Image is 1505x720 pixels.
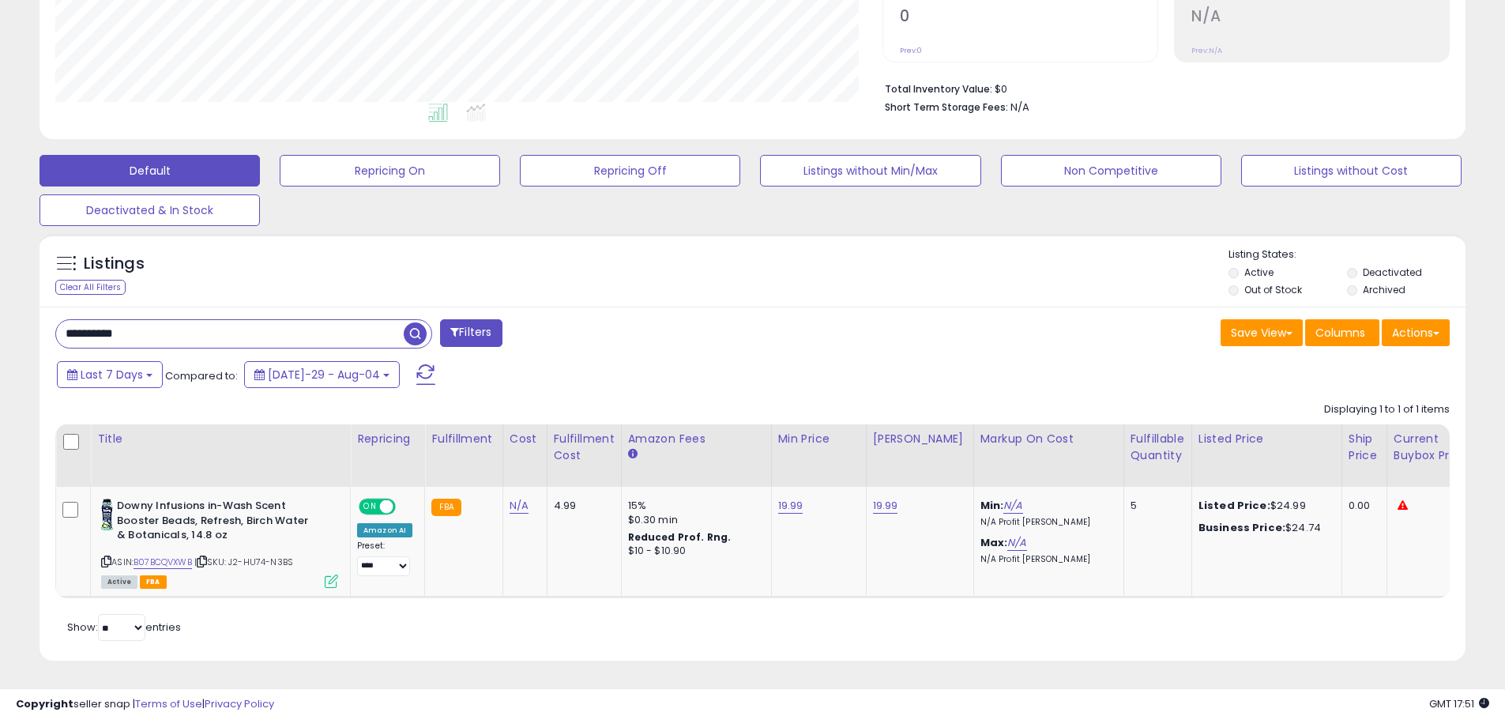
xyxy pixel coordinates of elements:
[1349,499,1375,513] div: 0.00
[1131,431,1185,464] div: Fulfillable Quantity
[1305,319,1379,346] button: Columns
[973,424,1123,487] th: The percentage added to the cost of goods (COGS) that forms the calculator for Min & Max prices.
[885,78,1438,97] li: $0
[628,545,759,558] div: $10 - $10.90
[1007,535,1026,551] a: N/A
[1244,283,1302,296] label: Out of Stock
[1198,498,1270,513] b: Listed Price:
[1315,325,1365,341] span: Columns
[40,194,260,226] button: Deactivated & In Stock
[101,575,137,589] span: All listings currently available for purchase on Amazon
[760,155,980,187] button: Listings without Min/Max
[40,155,260,187] button: Default
[97,431,344,447] div: Title
[1198,431,1335,447] div: Listed Price
[1001,155,1221,187] button: Non Competitive
[393,500,419,514] span: OFF
[1191,7,1449,28] h2: N/A
[778,498,803,514] a: 19.99
[628,530,732,544] b: Reduced Prof. Rng.
[431,499,461,516] small: FBA
[1324,402,1450,417] div: Displaying 1 to 1 of 1 items
[554,431,615,464] div: Fulfillment Cost
[1241,155,1462,187] button: Listings without Cost
[980,517,1112,528] p: N/A Profit [PERSON_NAME]
[1221,319,1303,346] button: Save View
[520,155,740,187] button: Repricing Off
[134,556,192,569] a: B07BCQVXWB
[554,499,609,513] div: 4.99
[360,500,380,514] span: ON
[873,498,898,514] a: 19.99
[55,280,126,295] div: Clear All Filters
[628,447,638,462] small: Amazon Fees.
[885,82,992,96] b: Total Inventory Value:
[244,361,400,388] button: [DATE]-29 - Aug-04
[101,499,113,530] img: 41y-rDUP8DL._SL40_.jpg
[67,620,181,635] span: Show: entries
[628,513,759,527] div: $0.30 min
[1010,100,1029,115] span: N/A
[980,535,1008,550] b: Max:
[1382,319,1450,346] button: Actions
[1244,266,1274,279] label: Active
[135,696,202,711] a: Terms of Use
[980,431,1117,447] div: Markup on Cost
[268,367,380,383] span: [DATE]-29 - Aug-04
[980,498,1004,513] b: Min:
[1363,283,1405,296] label: Archived
[57,361,163,388] button: Last 7 Days
[440,319,502,347] button: Filters
[165,368,238,383] span: Compared to:
[1349,431,1380,464] div: Ship Price
[357,523,412,537] div: Amazon AI
[117,499,309,547] b: Downy Infusions in-Wash Scent Booster Beads, Refresh, Birch Water & Botanicals, 14.8 oz
[81,367,143,383] span: Last 7 Days
[1394,431,1475,464] div: Current Buybox Price
[1198,499,1330,513] div: $24.99
[510,498,529,514] a: N/A
[510,431,540,447] div: Cost
[431,431,495,447] div: Fulfillment
[885,100,1008,114] b: Short Term Storage Fees:
[1198,521,1330,535] div: $24.74
[980,554,1112,565] p: N/A Profit [PERSON_NAME]
[1131,499,1180,513] div: 5
[1228,247,1465,262] p: Listing States:
[900,7,1157,28] h2: 0
[873,431,967,447] div: [PERSON_NAME]
[628,431,765,447] div: Amazon Fees
[1003,498,1022,514] a: N/A
[101,499,338,586] div: ASIN:
[1198,520,1285,535] b: Business Price:
[194,556,293,568] span: | SKU: J2-HU74-N3BS
[16,697,274,712] div: seller snap | |
[16,696,73,711] strong: Copyright
[900,46,922,55] small: Prev: 0
[357,541,412,576] div: Preset:
[84,253,145,275] h5: Listings
[778,431,860,447] div: Min Price
[205,696,274,711] a: Privacy Policy
[1429,696,1489,711] span: 2025-08-12 17:51 GMT
[1363,266,1422,279] label: Deactivated
[280,155,500,187] button: Repricing On
[1191,46,1222,55] small: Prev: N/A
[628,499,759,513] div: 15%
[140,575,167,589] span: FBA
[357,431,418,447] div: Repricing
